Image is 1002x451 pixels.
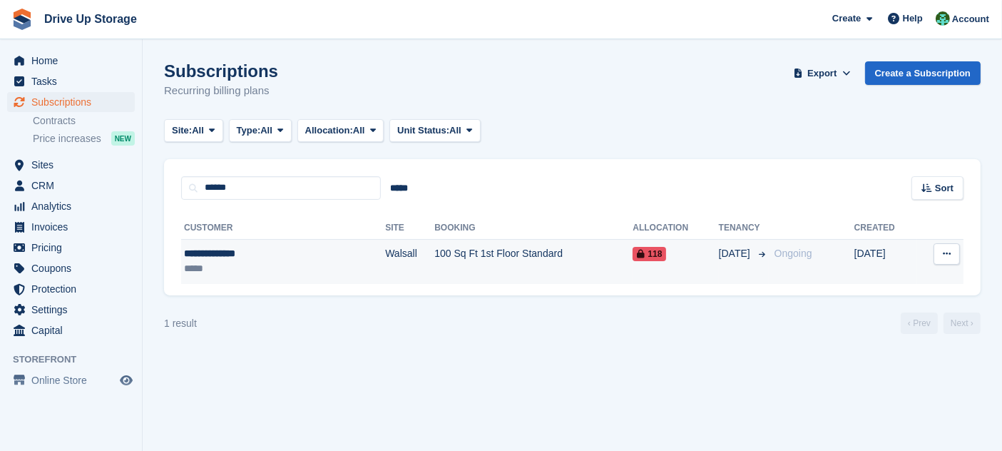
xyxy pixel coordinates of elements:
span: Help [903,11,923,26]
span: CRM [31,176,117,196]
th: Site [385,217,434,240]
nav: Page [898,313,983,334]
span: Capital [31,320,117,340]
span: Home [31,51,117,71]
img: Camille [936,11,950,26]
span: Ongoing [774,248,812,259]
span: Create [832,11,861,26]
a: menu [7,238,135,258]
th: Created [854,217,917,240]
div: NEW [111,131,135,146]
a: menu [7,176,135,196]
span: Export [807,66,837,81]
a: menu [7,320,135,340]
span: Sort [935,181,954,196]
a: Price increases NEW [33,131,135,146]
div: 1 result [164,316,197,331]
span: Analytics [31,196,117,216]
th: Tenancy [719,217,769,240]
span: Protection [31,279,117,299]
a: menu [7,51,135,71]
h1: Subscriptions [164,61,278,81]
a: Create a Subscription [865,61,981,85]
a: menu [7,370,135,390]
span: Subscriptions [31,92,117,112]
a: Previous [901,313,938,334]
span: Type: [237,123,261,138]
a: menu [7,196,135,216]
span: All [449,123,461,138]
span: Price increases [33,132,101,146]
span: Tasks [31,71,117,91]
button: Allocation: All [297,119,384,143]
a: Next [944,313,981,334]
th: Allocation [633,217,718,240]
span: Site: [172,123,192,138]
th: Booking [434,217,633,240]
span: Settings [31,300,117,320]
span: Invoices [31,217,117,237]
a: Preview store [118,372,135,389]
td: [DATE] [854,239,917,284]
span: All [260,123,272,138]
a: menu [7,71,135,91]
span: Storefront [13,353,142,367]
button: Site: All [164,119,223,143]
button: Export [791,61,854,85]
span: Allocation: [305,123,353,138]
span: Online Store [31,370,117,390]
a: menu [7,279,135,299]
span: All [192,123,204,138]
a: menu [7,300,135,320]
span: Account [952,12,989,26]
span: All [353,123,365,138]
a: menu [7,155,135,175]
span: Sites [31,155,117,175]
span: [DATE] [719,246,753,261]
button: Unit Status: All [389,119,480,143]
th: Customer [181,217,385,240]
a: menu [7,258,135,278]
td: Walsall [385,239,434,284]
span: Coupons [31,258,117,278]
span: 118 [633,247,666,261]
span: Unit Status: [397,123,449,138]
img: stora-icon-8386f47178a22dfd0bd8f6a31ec36ba5ce8667c1dd55bd0f319d3a0aa187defe.svg [11,9,33,30]
td: 100 Sq Ft 1st Floor Standard [434,239,633,284]
a: Contracts [33,114,135,128]
p: Recurring billing plans [164,83,278,99]
button: Type: All [229,119,292,143]
a: menu [7,92,135,112]
span: Pricing [31,238,117,258]
a: menu [7,217,135,237]
a: Drive Up Storage [39,7,143,31]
